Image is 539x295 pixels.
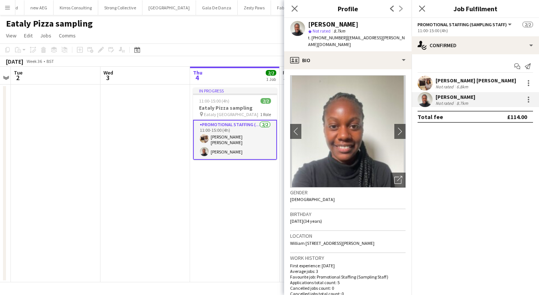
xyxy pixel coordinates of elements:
span: t. [PHONE_NUMBER] [308,35,347,40]
div: Not rated [436,100,455,106]
button: Zesty Paws [238,0,271,15]
h3: Eataly Pizza sampling [193,104,277,111]
span: Comms [59,32,76,39]
h1: Eataly Pizza sampling [6,18,93,29]
span: 3 [102,73,113,82]
app-job-card: In progress11:00-15:00 (4h)2/2Eataly Pizza sampling Eataly [GEOGRAPHIC_DATA]1 RolePromotional Sta... [193,88,277,160]
p: Average jobs: 3 [290,268,406,274]
div: 1 Job [266,76,276,82]
a: Edit [21,31,36,40]
div: [DATE] [6,58,23,65]
div: 8.7km [455,100,470,106]
h3: Work history [290,255,406,261]
button: new AEG [24,0,54,15]
span: | [EMAIL_ADDRESS][PERSON_NAME][DOMAIN_NAME] [308,35,405,47]
h3: Job Fulfilment [412,4,539,13]
span: Promotional Staffing (Sampling Staff) [418,22,507,27]
button: Gala De Danza [196,0,238,15]
div: Bio [284,51,412,69]
div: [PERSON_NAME] [436,94,475,100]
span: 11:00-15:00 (4h) [199,98,229,104]
p: First experience: [DATE] [290,263,406,268]
div: Not rated [436,84,455,89]
div: 6.8km [455,84,470,89]
span: 2/2 [261,98,271,104]
span: 1 Role [260,112,271,117]
a: Comms [56,31,79,40]
button: Strong Collective [98,0,142,15]
div: In progress [193,88,277,94]
span: Wed [103,69,113,76]
a: Jobs [37,31,54,40]
button: Fabyl [271,0,294,15]
div: Confirmed [412,36,539,54]
p: Cancelled jobs count: 0 [290,285,406,291]
app-card-role: Promotional Staffing (Sampling Staff)2/211:00-15:00 (4h)[PERSON_NAME] [PERSON_NAME][PERSON_NAME] [193,120,277,160]
span: Eataly [GEOGRAPHIC_DATA] [204,112,258,117]
span: Not rated [313,28,331,34]
div: Total fee [418,113,443,121]
span: [DEMOGRAPHIC_DATA] [290,197,335,202]
span: William [STREET_ADDRESS][PERSON_NAME] [290,240,374,246]
h3: Birthday [290,211,406,218]
span: Thu [193,69,202,76]
h3: Gender [290,189,406,196]
h3: Location [290,232,406,239]
div: BST [46,58,54,64]
p: Favourite job: Promotional Staffing (Sampling Staff) [290,274,406,280]
span: Tue [14,69,22,76]
div: Open photos pop-in [391,173,406,188]
span: Edit [24,32,33,39]
button: Promotional Staffing (Sampling Staff) [418,22,513,27]
p: Applications total count: 5 [290,280,406,285]
button: [GEOGRAPHIC_DATA] [142,0,196,15]
span: 5 [281,73,289,82]
span: 4 [192,73,202,82]
span: View [6,32,16,39]
span: 2 [13,73,22,82]
span: 8.7km [332,28,347,34]
span: Jobs [40,32,51,39]
span: 2/2 [266,70,276,76]
span: Fri [283,69,289,76]
div: [PERSON_NAME] [PERSON_NAME] [436,77,516,84]
div: £114.00 [507,113,527,121]
div: 11:00-15:00 (4h) [418,28,533,33]
button: Kirros Consulting [54,0,98,15]
span: [DATE] (34 years) [290,218,322,224]
span: 2/2 [523,22,533,27]
a: View [3,31,19,40]
div: [PERSON_NAME] [308,21,358,28]
h3: Profile [284,4,412,13]
img: Crew avatar or photo [290,75,406,188]
span: Week 36 [25,58,43,64]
